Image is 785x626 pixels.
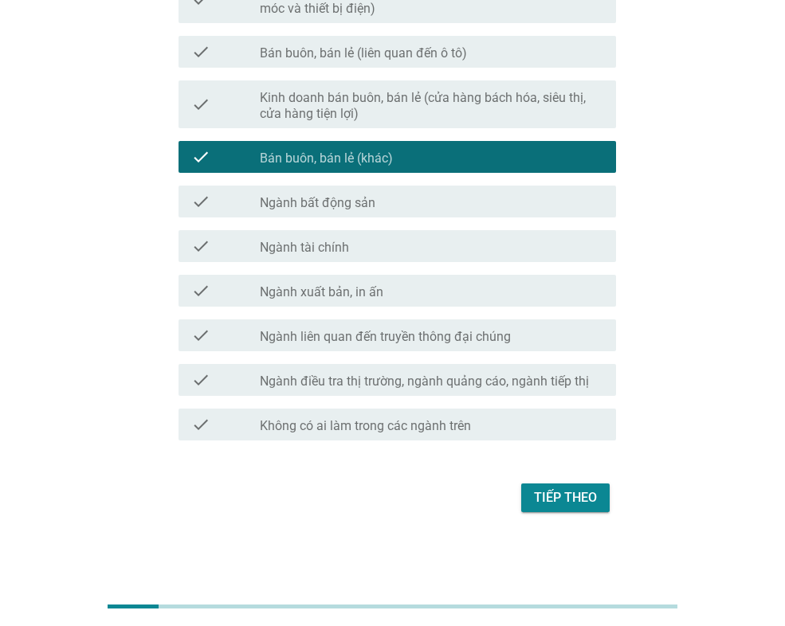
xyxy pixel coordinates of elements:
[191,237,210,256] i: check
[521,483,610,512] button: Tiếp theo
[191,326,210,345] i: check
[191,192,210,211] i: check
[260,151,393,166] label: Bán buôn, bán lẻ (khác)
[191,370,210,389] i: check
[260,195,375,211] label: Ngành bất động sản
[260,418,471,434] label: Không có ai làm trong các ngành trên
[191,415,210,434] i: check
[191,42,210,61] i: check
[191,281,210,300] i: check
[260,284,383,300] label: Ngành xuất bản, in ấn
[191,147,210,166] i: check
[260,45,467,61] label: Bán buôn, bán lẻ (liên quan đến ô tô)
[260,240,349,256] label: Ngành tài chính
[534,488,597,507] div: Tiếp theo
[260,90,603,122] label: Kinh doanh bán buôn, bán lẻ (cửa hàng bách hóa, siêu thị, cửa hàng tiện lợi)
[191,87,210,122] i: check
[260,374,589,389] label: Ngành điều tra thị trường, ngành quảng cáo, ngành tiếp thị
[260,329,511,345] label: Ngành liên quan đến truyền thông đại chúng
